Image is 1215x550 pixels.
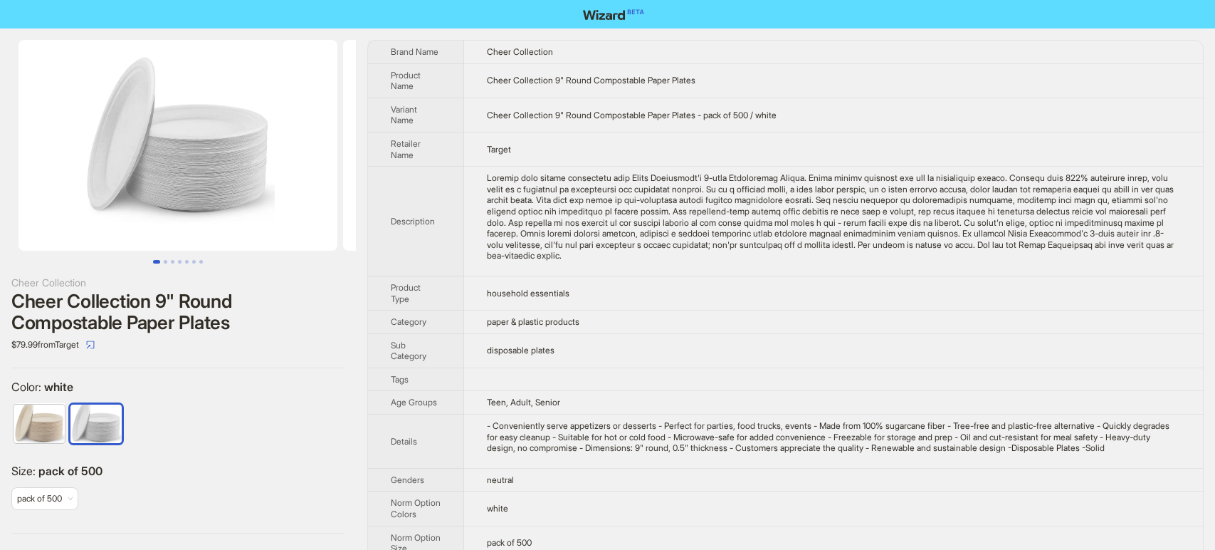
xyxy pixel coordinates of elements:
span: Description [391,216,435,227]
label: available [14,403,65,442]
div: $79.99 from Target [11,333,344,356]
button: Go to slide 2 [164,260,167,264]
span: Brand Name [391,46,438,57]
div: Cheer Collection [11,275,344,291]
span: select [86,341,95,349]
div: Cheer Collection 9" Round Compostable Paper Plates [11,291,344,333]
span: Sub Category [391,340,426,362]
div: - Conveniently serve appetizers or desserts - Perfect for parties, food trucks, events - Made fro... [487,420,1180,454]
span: Cheer Collection [487,46,553,57]
span: Tags [391,374,409,385]
button: Go to slide 7 [199,260,203,264]
span: pack of 500 [17,493,62,504]
button: Go to slide 4 [178,260,182,264]
span: pack of 500 [487,537,532,548]
div: Elevate your dining experience with Cheer Collection's 9-inch Compostable Plates. These plates re... [487,172,1180,261]
span: pack of 500 [38,464,102,478]
span: white [487,503,508,514]
img: Cheer Collection 9" Round Compostable Paper Plates Cheer Collection 9" Round Compostable Paper Pl... [343,40,662,251]
img: white [70,405,122,443]
span: Retailer Name [391,138,421,160]
span: Color : [11,380,44,394]
button: Go to slide 5 [185,260,189,264]
span: available [17,488,73,509]
span: Target [487,144,511,155]
span: neutral [487,474,514,485]
span: disposable plates [487,345,554,356]
span: Details [391,436,417,447]
span: Cheer Collection 9" Round Compostable Paper Plates [487,75,695,85]
button: Go to slide 3 [171,260,174,264]
label: available [70,403,122,442]
button: Go to slide 6 [192,260,196,264]
span: Category [391,316,426,327]
img: natural brown [14,405,65,443]
span: white [44,380,73,394]
span: Teen, Adult, Senior [487,397,560,408]
span: Variant Name [391,104,417,126]
button: Go to slide 1 [153,260,160,264]
span: Product Name [391,70,421,92]
span: Norm Option Colors [391,497,441,519]
span: Size : [11,464,38,478]
span: Age Groups [391,397,437,408]
span: Product Type [391,282,421,304]
span: paper & plastic products [487,316,579,327]
span: Cheer Collection 9" Round Compostable Paper Plates - pack of 500 / white [487,110,777,120]
img: Cheer Collection 9" Round Compostable Paper Plates Cheer Collection 9" Round Compostable Paper Pl... [19,40,337,251]
span: household essentials [487,288,569,299]
span: Genders [391,474,424,485]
